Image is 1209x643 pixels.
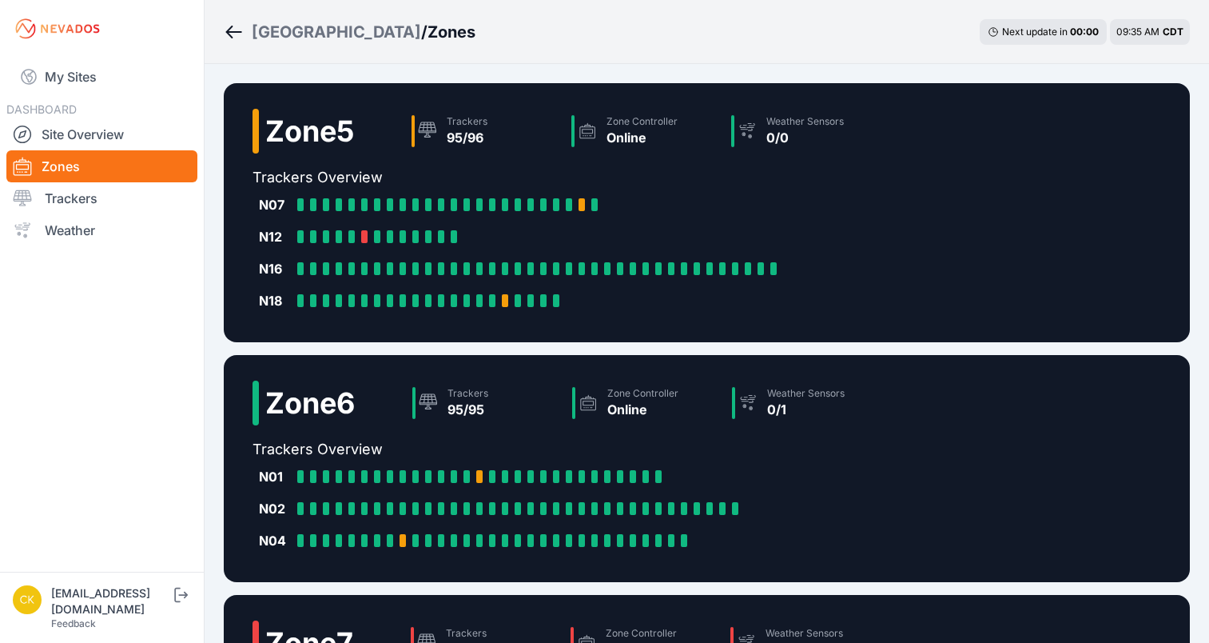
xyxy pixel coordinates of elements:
[607,387,678,400] div: Zone Controller
[428,21,475,43] h3: Zones
[447,387,488,400] div: Trackers
[252,21,421,43] a: [GEOGRAPHIC_DATA]
[6,150,197,182] a: Zones
[766,115,844,128] div: Weather Sensors
[253,166,885,189] h2: Trackers Overview
[13,585,42,614] img: ckent@prim.com
[606,128,678,147] div: Online
[447,115,487,128] div: Trackers
[447,128,487,147] div: 95/96
[1116,26,1159,38] span: 09:35 AM
[6,58,197,96] a: My Sites
[265,115,354,147] h2: Zone 5
[725,109,885,154] a: Weather Sensors0/0
[405,109,565,154] a: Trackers95/96
[265,387,355,419] h2: Zone 6
[1002,26,1068,38] span: Next update in
[6,102,77,116] span: DASHBOARD
[767,387,845,400] div: Weather Sensors
[259,531,291,550] div: N04
[51,585,171,617] div: [EMAIL_ADDRESS][DOMAIN_NAME]
[606,627,677,640] div: Zone Controller
[13,16,102,42] img: Nevados
[766,627,843,640] div: Weather Sensors
[259,291,291,310] div: N18
[607,400,678,419] div: Online
[253,438,885,461] h2: Trackers Overview
[259,195,291,214] div: N07
[606,115,678,128] div: Zone Controller
[1070,26,1099,38] div: 00 : 00
[51,617,96,629] a: Feedback
[1163,26,1183,38] span: CDT
[767,400,845,419] div: 0/1
[406,381,566,425] a: Trackers95/95
[6,214,197,246] a: Weather
[259,467,291,486] div: N01
[421,21,428,43] span: /
[6,118,197,150] a: Site Overview
[726,381,885,425] a: Weather Sensors0/1
[447,400,488,419] div: 95/95
[224,11,475,53] nav: Breadcrumb
[259,227,291,246] div: N12
[259,259,291,278] div: N16
[446,627,487,640] div: Trackers
[6,182,197,214] a: Trackers
[766,128,844,147] div: 0/0
[259,499,291,518] div: N02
